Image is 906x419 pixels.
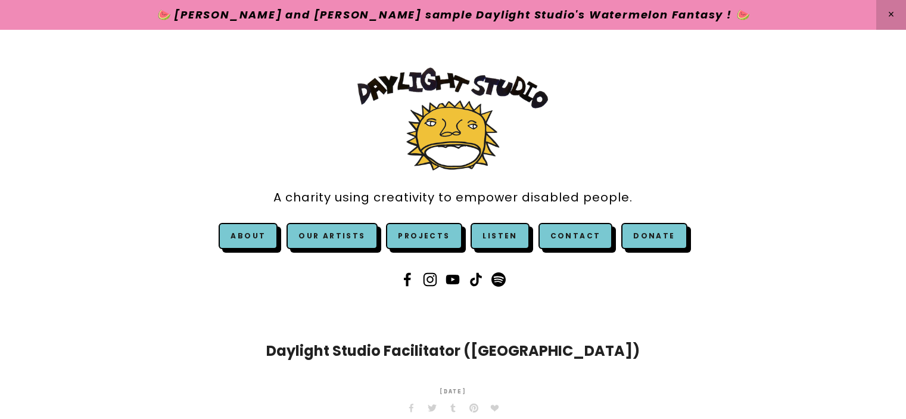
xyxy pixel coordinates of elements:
[386,223,462,249] a: Projects
[621,223,687,249] a: Donate
[538,223,613,249] a: Contact
[482,231,517,241] a: Listen
[357,67,548,170] img: Daylight Studio
[224,340,683,362] h1: Daylight Studio Facilitator ([GEOGRAPHIC_DATA])
[231,231,266,241] a: About
[439,380,468,404] time: [DATE]
[287,223,377,249] a: Our Artists
[273,184,633,211] a: A charity using creativity to empower disabled people.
